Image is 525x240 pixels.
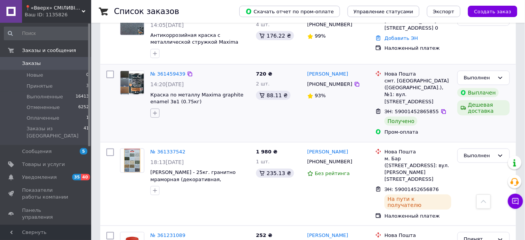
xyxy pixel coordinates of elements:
[150,71,185,77] a: № 361459439
[22,161,65,168] span: Товары и услуги
[384,45,451,52] div: Наложенный платеж
[384,71,451,77] div: Нова Пошта
[315,33,326,39] span: 99%
[384,194,451,210] div: На пути к получателю
[27,104,60,111] span: Отмененные
[150,232,185,238] a: № 361231089
[150,81,184,87] span: 14:20[DATE]
[384,232,451,239] div: Нова Пошта
[239,6,340,17] button: Скачать отчет по пром-оплате
[457,100,510,115] div: Дешевая доставка
[27,83,53,90] span: Принятые
[124,149,140,172] img: Фото товару
[22,187,70,201] span: Показатели работы компании
[464,74,494,82] div: Выполнен
[457,88,499,97] div: Выплачен
[384,129,451,136] div: Пром-оплата
[22,174,57,181] span: Уведомления
[307,22,353,27] span: [PHONE_NUMBER]
[22,47,76,54] span: Заказы и сообщения
[464,152,494,160] div: Выполнен
[22,148,52,155] span: Сообщения
[27,115,59,122] span: Оплаченные
[245,8,334,15] span: Скачать отчет по пром-оплате
[120,148,144,173] a: Фото товару
[150,32,239,59] a: Антикоррозийная краска с металлической стружкой Maxima graphite enamel по металлу 3в1 Серая (0.75кг)
[384,117,417,126] div: Получено
[76,93,89,100] span: 16413
[460,8,517,14] a: Создать заказ
[307,81,353,87] span: [PHONE_NUMBER]
[315,93,326,98] span: 93%
[384,18,451,32] div: [GEOGRAPHIC_DATA][STREET_ADDRESS] 0
[22,207,70,221] span: Панель управления
[150,22,184,28] span: 14:05[DATE]
[307,232,348,239] a: [PERSON_NAME]
[78,104,89,111] span: 6252
[84,125,89,139] span: 41
[81,174,90,180] span: 40
[86,115,89,122] span: 1
[256,232,272,238] span: 252 ₴
[120,11,144,35] img: Фото товару
[150,149,185,155] a: № 361337542
[27,72,43,79] span: Новые
[433,9,454,14] span: Экспорт
[354,9,413,14] span: Управление статусами
[384,148,451,155] div: Нова Пошта
[114,7,179,16] h1: Список заказов
[384,109,439,114] span: ЭН: 59001452865855
[86,72,89,79] span: 0
[25,11,91,18] div: Ваш ID: 1135826
[384,77,451,105] div: смт. [GEOGRAPHIC_DATA] ([GEOGRAPHIC_DATA].), №1: вул. [STREET_ADDRESS]
[315,171,350,176] span: Без рейтинга
[256,31,294,40] div: 176.22 ₴
[307,159,353,164] span: [PHONE_NUMBER]
[4,27,90,40] input: Поиск
[256,71,272,77] span: 720 ₴
[150,159,184,165] span: 18:13[DATE]
[468,6,517,17] button: Создать заказ
[86,83,89,90] span: 3
[27,93,63,100] span: Выполненные
[25,5,82,11] span: 📍«Вверх» СМІЛИВІСТЬ
[150,92,244,105] a: Краска по металлу Maxima graphite enamel 3в1 (0.75кг)
[27,125,84,139] span: Заказы из [GEOGRAPHIC_DATA]
[508,194,523,209] button: Чат с покупателем
[474,9,511,14] span: Создать заказ
[72,174,81,180] span: 35
[22,60,41,67] span: Заказы
[80,148,87,155] span: 5
[384,213,451,219] div: Наложенный платеж
[256,81,270,87] span: 2 шт.
[307,71,348,78] a: [PERSON_NAME]
[256,169,294,178] div: 235.13 ₴
[384,155,451,183] div: м. Бар ([STREET_ADDRESS]: вул. [PERSON_NAME][STREET_ADDRESS]
[256,22,270,27] span: 4 шт.
[384,186,439,192] span: ЭН: 59001452656876
[256,149,277,155] span: 1 980 ₴
[307,148,348,156] a: [PERSON_NAME]
[427,6,460,17] button: Экспорт
[256,159,270,164] span: 1 шт.
[256,91,291,100] div: 88.11 ₴
[384,35,418,41] a: Добавить ЭН
[120,71,144,95] img: Фото товару
[348,6,419,17] button: Управление статусами
[150,169,247,196] a: [PERSON_NAME] - 25кг. гранитно мраморная (декоративная, мозаичная,камешковая) штукатурка (Байрами...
